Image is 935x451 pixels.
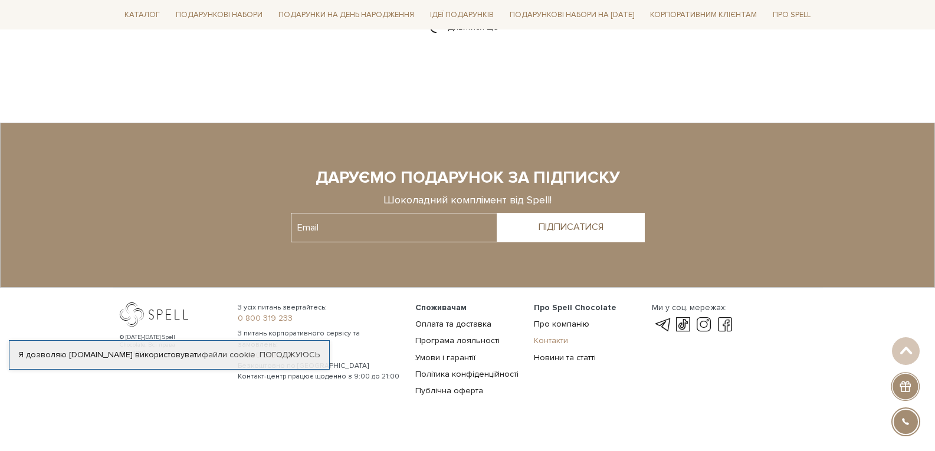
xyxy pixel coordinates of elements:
span: Контакт-центр працює щоденно з 9:00 до 21:00 [238,371,401,382]
span: З усіх питань звертайтесь: [238,302,401,313]
a: Умови і гарантії [415,353,475,363]
a: Про компанію [534,319,589,329]
a: Каталог [120,6,165,24]
a: Про Spell [768,6,815,24]
a: Подарункові набори [171,6,267,24]
span: Споживачам [415,302,467,312]
div: © [DATE]-[DATE] Spell Chocolate. Всі права захищені [120,334,199,357]
a: Оплата та доставка [415,319,491,329]
a: Політика конфіденційності [415,369,519,379]
span: З питань корпоративного сервісу та замовлень: [238,328,401,350]
a: файли cookie [202,350,255,360]
a: Корпоративним клієнтам [645,5,762,25]
a: tik-tok [673,318,693,332]
a: facebook [715,318,735,332]
a: Подарункові набори на [DATE] [505,5,639,25]
a: Новини та статті [534,353,596,363]
a: 0 800 319 233 [238,313,401,324]
div: Я дозволяю [DOMAIN_NAME] використовувати [9,350,329,360]
a: Публічна оферта [415,386,483,396]
a: Контакти [534,335,568,345]
a: Програма лояльності [415,335,500,345]
a: telegram [652,318,672,332]
a: Ідеї подарунків [425,6,498,24]
a: instagram [694,318,714,332]
a: Погоджуюсь [260,350,320,360]
span: Про Spell Chocolate [534,302,616,312]
div: Ми у соц. мережах: [652,302,734,313]
a: Подарунки на День народження [274,6,419,24]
